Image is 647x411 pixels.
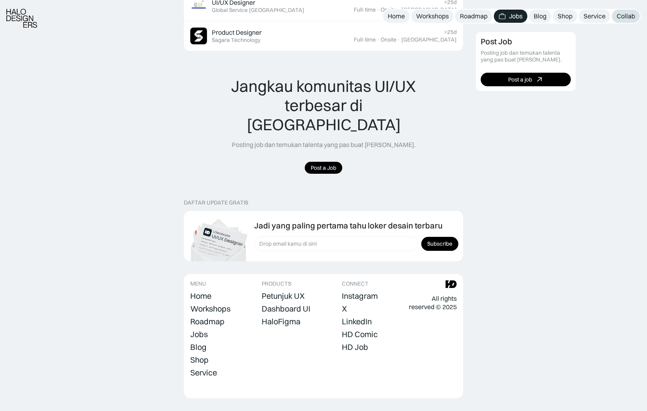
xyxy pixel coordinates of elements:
a: Service [579,10,610,23]
a: Service [190,367,217,378]
div: Workshops [190,304,231,314]
a: Shop [190,354,209,365]
div: LinkedIn [342,317,372,326]
a: Jobs [494,10,527,23]
div: Jadi yang paling pertama tahu loker desain terbaru [254,221,442,230]
div: · [397,6,400,13]
a: Collab [612,10,640,23]
div: Collab [617,12,635,20]
div: >25d [444,29,457,36]
div: Instagram [342,291,378,301]
a: Jobs [190,329,208,340]
div: Service [190,368,217,377]
div: Petunjuk UX [262,291,305,301]
a: Roadmap [455,10,492,23]
a: HaloFigma [262,316,300,327]
div: Shop [558,12,572,20]
a: X [342,303,347,314]
div: Jobs [190,330,208,339]
input: Subscribe [421,237,458,251]
div: [GEOGRAPHIC_DATA] [401,36,457,43]
div: Roadmap [190,317,225,326]
div: Blog [190,342,207,352]
div: Post a Job [311,165,336,171]
a: Instagram [342,290,378,302]
div: HD Comic [342,330,378,339]
div: Global Service [GEOGRAPHIC_DATA] [212,7,304,14]
div: All rights reserved © 2025 [409,294,457,311]
div: HaloFigma [262,317,300,326]
div: Posting job dan temukan talenta yang pas buat [PERSON_NAME]. [481,50,571,63]
div: Shop [190,355,209,365]
div: Posting job dan temukan talenta yang pas buat [PERSON_NAME]. [232,141,416,149]
a: Job ImageProduct DesignerSagara Technology>25dFull-time·Onsite·[GEOGRAPHIC_DATA] [184,21,463,51]
a: LinkedIn [342,316,372,327]
div: · [377,6,380,13]
div: Product Designer [212,28,262,37]
a: Blog [529,10,551,23]
div: Full-time [354,6,376,13]
a: Post a Job [305,162,342,174]
div: Service [584,12,606,20]
div: · [377,36,380,43]
a: Blog [190,342,207,353]
div: Jobs [509,12,523,20]
a: Post a job [481,73,571,86]
div: MENU [190,280,206,287]
div: Sagara Technology [212,37,260,44]
div: Jangkau komunitas UI/UX terbesar di [GEOGRAPHIC_DATA] [215,77,432,134]
div: X [342,304,347,314]
div: Dashboard UI [262,304,310,314]
div: · [397,36,400,43]
a: HD Job [342,342,368,353]
a: Home [383,10,410,23]
div: Workshops [416,12,449,20]
div: Onsite [381,36,396,43]
a: Home [190,290,211,302]
div: HD Job [342,342,368,352]
img: Job Image [190,28,207,44]
div: Blog [534,12,546,20]
div: Home [190,291,211,301]
a: HD Comic [342,329,378,340]
form: Form Subscription [254,236,458,251]
a: Petunjuk UX [262,290,305,302]
a: Shop [553,10,577,23]
div: Full-time [354,36,376,43]
div: PRODUCTS [262,280,291,287]
a: Workshops [411,10,454,23]
div: Post Job [481,37,512,46]
div: [GEOGRAPHIC_DATA] [401,6,457,13]
a: Roadmap [190,316,225,327]
div: DAFTAR UPDATE GRATIS [184,199,248,206]
div: Roadmap [460,12,487,20]
div: Post a job [508,76,532,83]
div: CONNECT [342,280,369,287]
a: Workshops [190,303,231,314]
input: Drop email kamu di sini [254,236,418,251]
a: Dashboard UI [262,303,310,314]
div: Onsite [381,6,396,13]
div: Home [388,12,405,20]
